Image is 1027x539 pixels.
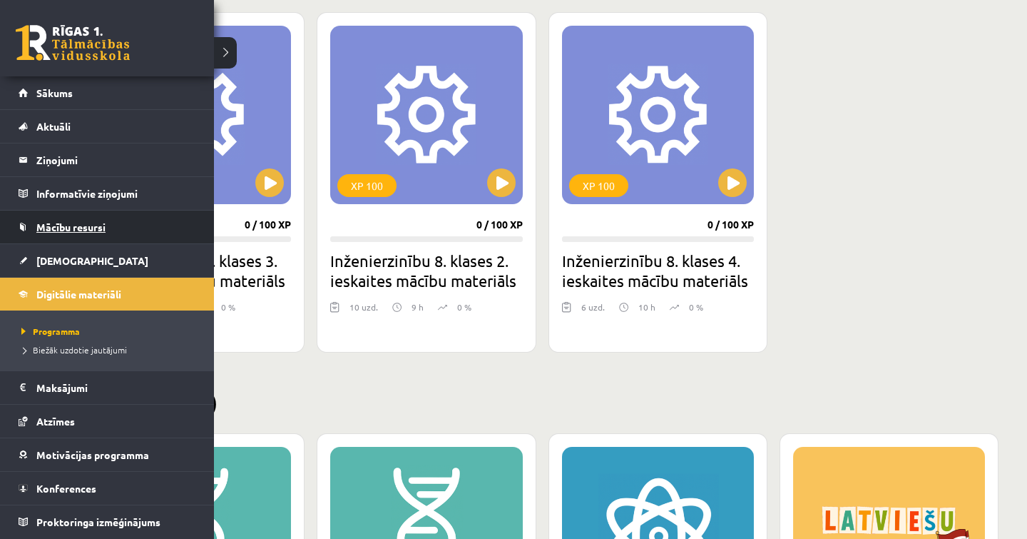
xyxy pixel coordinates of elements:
span: Aktuāli [36,120,71,133]
legend: Maksājumi [36,371,196,404]
legend: Informatīvie ziņojumi [36,177,196,210]
span: Mācību resursi [36,221,106,233]
a: Digitālie materiāli [19,278,196,311]
a: Informatīvie ziņojumi [19,177,196,210]
span: [DEMOGRAPHIC_DATA] [36,254,148,267]
div: XP 100 [569,174,628,197]
span: Digitālie materiāli [36,288,121,301]
p: 0 % [221,301,235,313]
h2: Inženierzinību 8. klases 2. ieskaites mācību materiāls [330,251,522,291]
p: 0 % [689,301,703,313]
p: 10 h [638,301,655,313]
a: Ziņojumi [19,143,196,176]
span: Biežāk uzdotie jautājumi [18,344,127,356]
span: Motivācijas programma [36,448,149,461]
span: Atzīmes [36,415,75,428]
a: Programma [18,325,200,338]
a: Motivācijas programma [19,438,196,471]
a: Atzīmes [19,405,196,438]
a: Rīgas 1. Tālmācības vidusskola [16,25,130,61]
a: Sākums [19,76,196,109]
span: Sākums [36,86,73,99]
h2: Inženierzinību 8. klases 4. ieskaites mācību materiāls [562,251,754,291]
p: 9 h [412,301,424,313]
a: Konferences [19,472,196,505]
div: 6 uzd. [581,301,605,322]
p: 0 % [457,301,471,313]
span: Proktoringa izmēģinājums [36,515,160,528]
span: Programma [18,326,80,337]
a: Mācību resursi [19,211,196,243]
div: 10 uzd. [349,301,378,322]
div: XP 100 [337,174,397,197]
a: [DEMOGRAPHIC_DATA] [19,244,196,277]
a: Maksājumi [19,371,196,404]
a: Proktoringa izmēģinājums [19,505,196,538]
a: Biežāk uzdotie jautājumi [18,343,200,356]
legend: Ziņojumi [36,143,196,176]
span: Konferences [36,482,96,495]
a: Aktuāli [19,110,196,143]
h2: Pabeigtie (7) [86,388,998,416]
